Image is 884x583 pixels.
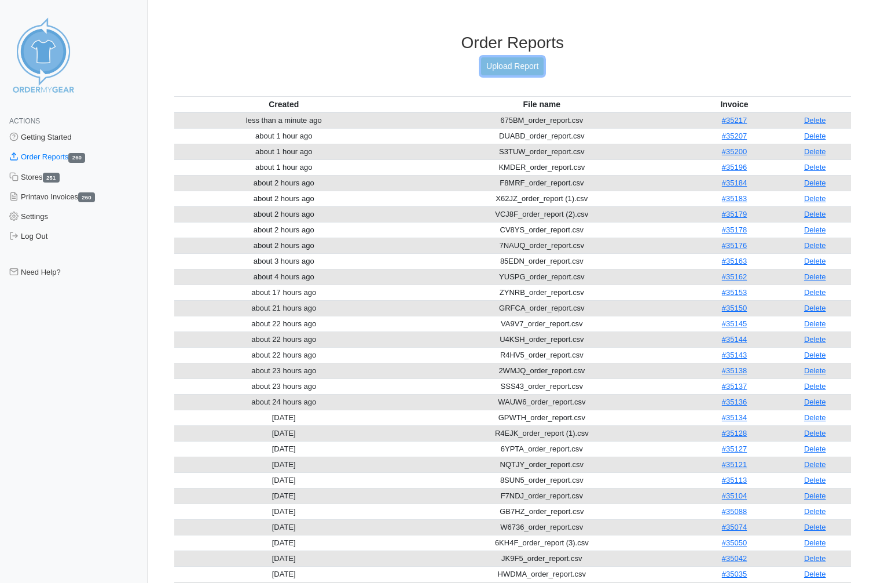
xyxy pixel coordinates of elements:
a: #35196 [722,163,747,172]
a: #35183 [722,194,747,203]
td: about 22 hours ago [174,316,394,331]
a: Delete [804,507,826,516]
h3: Order Reports [174,33,852,53]
a: #35050 [722,538,747,547]
td: [DATE] [174,472,394,488]
a: Delete [804,570,826,578]
td: JK9F5_order_report.csv [394,551,690,566]
a: Delete [804,366,826,375]
a: #35217 [722,116,747,125]
td: about 2 hours ago [174,206,394,222]
td: NQTJY_order_report.csv [394,457,690,472]
td: GRFCA_order_report.csv [394,300,690,316]
a: Delete [804,116,826,125]
td: [DATE] [174,566,394,582]
a: Delete [804,382,826,391]
a: Delete [804,476,826,484]
td: [DATE] [174,425,394,441]
td: about 2 hours ago [174,191,394,206]
td: about 17 hours ago [174,285,394,300]
a: Delete [804,398,826,406]
td: 8SUN5_order_report.csv [394,472,690,488]
td: less than a minute ago [174,112,394,129]
td: about 1 hour ago [174,128,394,144]
a: Delete [804,429,826,438]
a: Delete [804,554,826,563]
td: [DATE] [174,504,394,519]
td: DUABD_order_report.csv [394,128,690,144]
a: #35121 [722,460,747,469]
a: Delete [804,194,826,203]
a: Delete [804,257,826,265]
a: Delete [804,163,826,172]
a: #35113 [722,476,747,484]
a: Delete [804,523,826,531]
a: Delete [804,241,826,250]
a: Delete [804,272,826,281]
th: File name [394,96,690,112]
a: Delete [804,538,826,547]
td: about 2 hours ago [174,222,394,238]
a: #35207 [722,132,747,140]
td: VCJ8F_order_report (2).csv [394,206,690,222]
a: Delete [804,319,826,328]
td: about 2 hours ago [174,175,394,191]
a: #35178 [722,225,747,234]
a: #35163 [722,257,747,265]
td: about 3 hours ago [174,253,394,269]
a: #35150 [722,304,747,312]
a: Delete [804,351,826,359]
td: about 22 hours ago [174,347,394,363]
td: U4KSH_order_report.csv [394,331,690,347]
a: #35176 [722,241,747,250]
th: Invoice [690,96,779,112]
a: Delete [804,210,826,218]
td: about 1 hour ago [174,144,394,159]
td: [DATE] [174,488,394,504]
a: Delete [804,178,826,187]
a: Delete [804,147,826,156]
td: [DATE] [174,519,394,535]
a: Delete [804,335,826,344]
td: 7NAUQ_order_report.csv [394,238,690,253]
a: #35153 [722,288,747,297]
td: about 23 hours ago [174,363,394,378]
td: ZYNRB_order_report.csv [394,285,690,300]
a: #35035 [722,570,747,578]
td: GB7HZ_order_report.csv [394,504,690,519]
td: VA9V7_order_report.csv [394,316,690,331]
a: #35104 [722,491,747,500]
a: #35200 [722,147,747,156]
td: [DATE] [174,410,394,425]
a: #35145 [722,319,747,328]
td: YUSPG_order_report.csv [394,269,690,285]
a: Delete [804,132,826,140]
td: 85EDN_order_report.csv [394,253,690,269]
td: R4EJK_order_report (1).csv [394,425,690,441]
a: Delete [804,288,826,297]
td: WAUW6_order_report.csv [394,394,690,410]
td: KMDER_order_report.csv [394,159,690,175]
span: 260 [78,192,95,202]
a: Delete [804,304,826,312]
a: #35144 [722,335,747,344]
td: 675BM_order_report.csv [394,112,690,129]
td: F8MRF_order_report.csv [394,175,690,191]
td: 2WMJQ_order_report.csv [394,363,690,378]
a: #35088 [722,507,747,516]
td: about 23 hours ago [174,378,394,394]
td: W6736_order_report.csv [394,519,690,535]
a: #35128 [722,429,747,438]
a: Delete [804,491,826,500]
a: #35134 [722,413,747,422]
a: #35127 [722,444,747,453]
a: #35143 [722,351,747,359]
td: S3TUW_order_report.csv [394,144,690,159]
a: #35074 [722,523,747,531]
td: HWDMA_order_report.csv [394,566,690,582]
td: [DATE] [174,457,394,472]
td: [DATE] [174,535,394,551]
a: Delete [804,460,826,469]
td: SSS43_order_report.csv [394,378,690,394]
td: 6KH4F_order_report (3).csv [394,535,690,551]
